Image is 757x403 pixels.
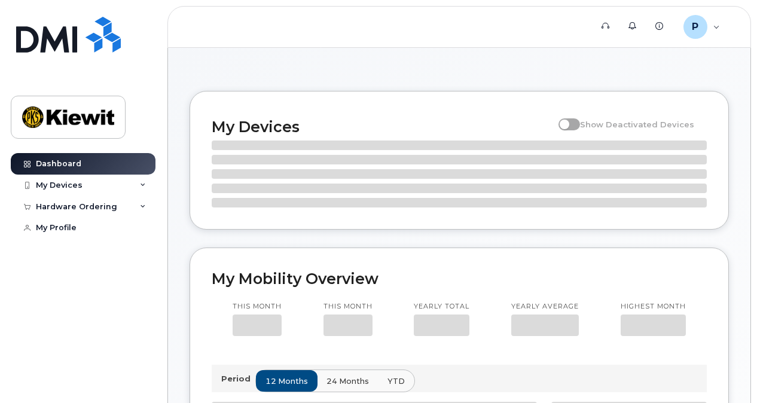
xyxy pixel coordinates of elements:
[621,302,686,312] p: Highest month
[212,270,707,288] h2: My Mobility Overview
[387,375,405,387] span: YTD
[511,302,579,312] p: Yearly average
[212,118,553,136] h2: My Devices
[323,302,373,312] p: This month
[580,120,694,129] span: Show Deactivated Devices
[233,302,282,312] p: This month
[558,113,568,123] input: Show Deactivated Devices
[326,375,369,387] span: 24 months
[221,373,255,384] p: Period
[414,302,469,312] p: Yearly total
